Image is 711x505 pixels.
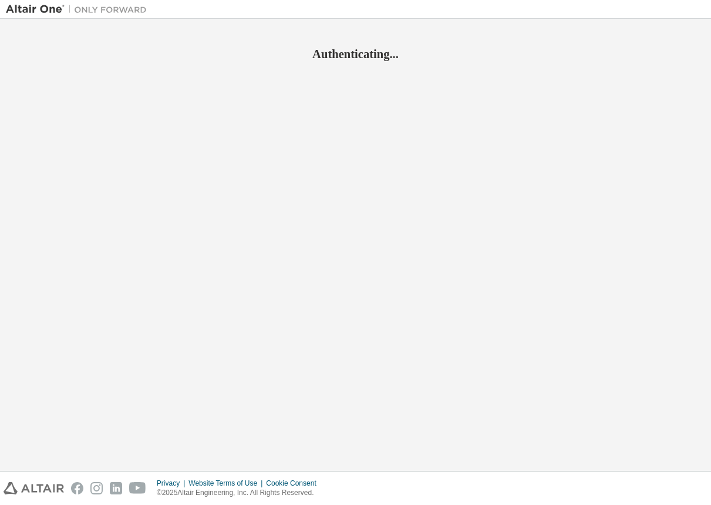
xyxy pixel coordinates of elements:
img: facebook.svg [71,482,83,494]
img: youtube.svg [129,482,146,494]
img: instagram.svg [90,482,103,494]
img: Altair One [6,4,153,15]
div: Cookie Consent [266,479,323,488]
div: Privacy [157,479,188,488]
div: Website Terms of Use [188,479,266,488]
p: © 2025 Altair Engineering, Inc. All Rights Reserved. [157,488,324,498]
img: linkedin.svg [110,482,122,494]
img: altair_logo.svg [4,482,64,494]
h2: Authenticating... [6,46,705,62]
